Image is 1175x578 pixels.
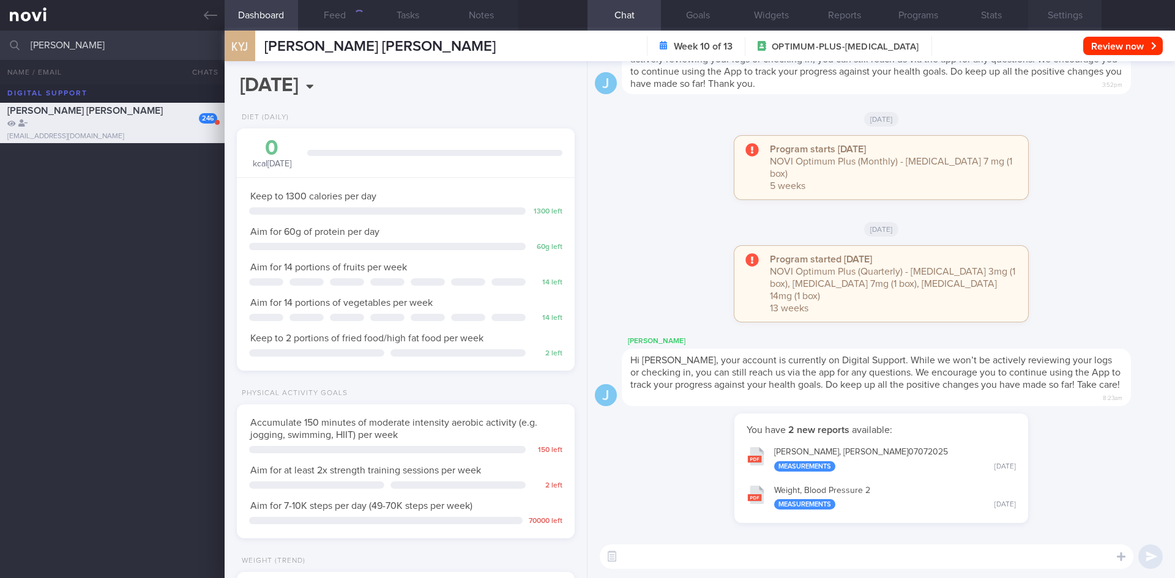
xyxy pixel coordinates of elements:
[264,39,496,54] span: [PERSON_NAME] [PERSON_NAME]
[532,481,562,491] div: 2 left
[774,486,1016,510] div: Weight, Blood Pressure 2
[532,446,562,455] div: 150 left
[994,462,1016,472] div: [DATE]
[770,254,872,264] strong: Program started [DATE]
[7,132,217,141] div: [EMAIL_ADDRESS][DOMAIN_NAME]
[774,499,835,509] div: Measurements
[250,418,537,440] span: Accumulate 150 minutes of moderate intensity aerobic activity (e.g. jogging, swimming, HIIT) per ...
[249,138,295,159] div: 0
[250,501,472,511] span: Aim for 7-10K steps per day (49-70K steps per week)
[529,517,562,526] div: 70000 left
[532,349,562,358] div: 2 left
[770,181,805,191] span: 5 weeks
[786,425,852,435] strong: 2 new reports
[532,278,562,287] div: 14 left
[740,478,1022,516] button: Weight, Blood Pressure 2 Measurements [DATE]
[994,500,1016,509] div: [DATE]
[630,355,1121,390] span: Hi [PERSON_NAME], your account is currently on Digital Support. While we won’t be actively review...
[595,384,617,407] div: J
[199,113,217,124] div: 246
[774,461,835,472] div: Measurements
[747,424,1016,436] p: You have available:
[1103,391,1122,402] span: 8:23am
[250,191,376,201] span: Keep to 1300 calories per day
[222,23,258,70] div: KYJ
[864,112,899,127] span: [DATE]
[770,303,808,313] span: 13 weeks
[237,113,289,122] div: Diet (Daily)
[674,40,733,53] strong: Week 10 of 13
[250,262,407,272] span: Aim for 14 portions of fruits per week
[774,447,1016,472] div: [PERSON_NAME], [PERSON_NAME] 07072025
[532,314,562,323] div: 14 left
[630,42,1122,89] span: Hi [PERSON_NAME], I'm back from leave. Your account is still currently on Digital Support. While ...
[595,72,617,95] div: J
[249,138,295,170] div: kcal [DATE]
[770,157,1012,179] span: NOVI Optimum Plus (Monthly) - [MEDICAL_DATA] 7 mg (1 box)
[622,334,1168,349] div: [PERSON_NAME]
[770,144,866,154] strong: Program starts [DATE]
[237,389,348,398] div: Physical Activity Goals
[1083,37,1163,55] button: Review now
[250,227,379,237] span: Aim for 60g of protein per day
[176,60,225,84] button: Chats
[770,267,1015,301] span: NOVI Optimum Plus (Quarterly) - [MEDICAL_DATA] 3mg (1 box), [MEDICAL_DATA] 7mg (1 box), [MEDICAL_...
[250,465,481,475] span: Aim for at least 2x strength training sessions per week
[740,439,1022,478] button: [PERSON_NAME], [PERSON_NAME]07072025 Measurements [DATE]
[7,106,163,116] span: [PERSON_NAME] [PERSON_NAME]
[250,298,433,308] span: Aim for 14 portions of vegetables per week
[250,333,483,343] span: Keep to 2 portions of fried food/high fat food per week
[532,243,562,252] div: 60 g left
[237,557,305,566] div: Weight (Trend)
[532,207,562,217] div: 1300 left
[864,222,899,237] span: [DATE]
[1102,78,1122,89] span: 3:52pm
[772,41,919,53] span: OPTIMUM-PLUS-[MEDICAL_DATA]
